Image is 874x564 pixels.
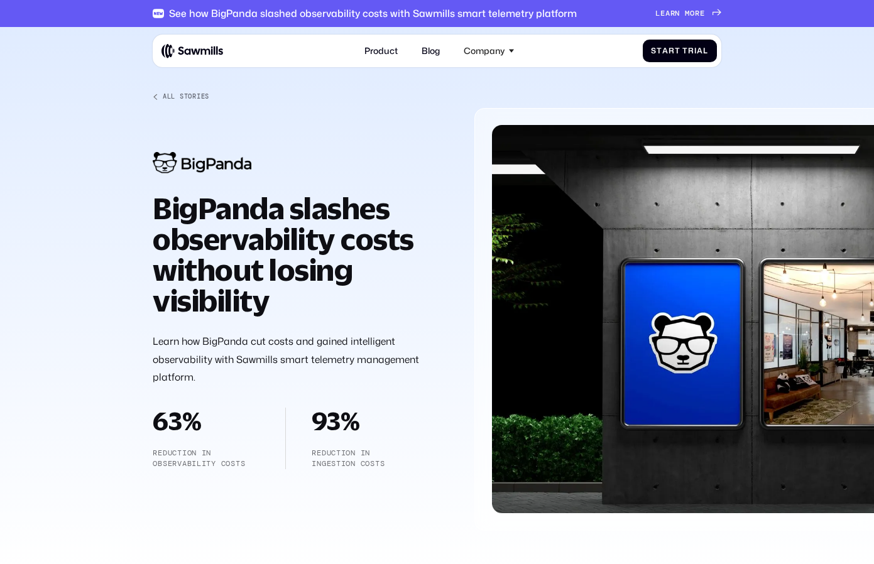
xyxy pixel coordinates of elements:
[690,9,695,18] span: o
[153,448,259,469] div: Reduction in observability costs
[695,9,700,18] span: r
[415,39,447,63] a: Blog
[675,46,680,56] span: t
[694,46,697,56] span: i
[657,46,662,56] span: t
[682,46,688,56] span: T
[153,193,455,316] h1: BigPanda slashes observability costs without losing visibility
[675,9,680,18] span: n
[153,93,455,101] a: All Stories
[669,46,675,56] span: r
[358,39,405,63] a: Product
[703,46,708,56] span: l
[153,408,259,435] div: 63%
[685,9,690,18] span: m
[670,9,675,18] span: r
[163,93,209,101] div: All Stories
[660,9,665,18] span: e
[700,9,705,18] span: e
[651,46,657,56] span: S
[697,46,703,56] span: a
[643,40,717,62] a: StartTrial
[169,8,577,19] div: See how BigPanda slashed observability costs with Sawmills smart telemetry platform
[464,46,505,57] div: Company
[662,46,669,56] span: a
[153,332,455,386] p: Learn how BigPanda cut costs and gained intelligent observability with Sawmills smart telemetry m...
[665,9,670,18] span: a
[688,46,694,56] span: r
[312,448,385,469] div: reduction in ingestion costs
[655,9,721,18] a: Learnmore
[457,39,520,63] div: Company
[655,9,660,18] span: L
[312,408,385,435] div: 93%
